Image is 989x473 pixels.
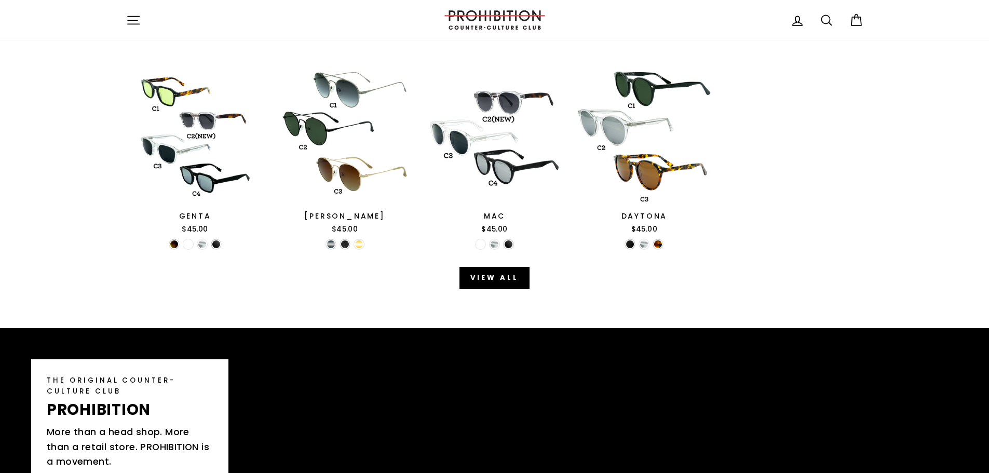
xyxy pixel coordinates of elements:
[47,425,213,468] p: More than a head shop. More than a retail store. PROHIBITION is a movement.
[126,211,264,222] div: GENTA
[575,211,713,222] div: DAYTONA
[276,211,414,222] div: [PERSON_NAME]
[443,10,547,30] img: PROHIBITION COUNTER-CULTURE CLUB
[575,67,713,238] a: DAYTONA$45.00
[47,402,213,417] p: PROHIBITION
[425,211,563,222] div: MAC
[276,67,414,238] a: [PERSON_NAME]$45.00
[276,224,414,235] div: $45.00
[126,67,264,238] a: GENTA$45.00
[425,224,563,235] div: $45.00
[47,375,213,397] p: THE ORIGINAL COUNTER-CULTURE CLUB
[425,67,563,238] a: MAC$45.00
[126,24,863,42] h2: SUNGLASSES
[459,267,529,289] a: View all
[126,224,264,235] div: $45.00
[575,224,713,235] div: $45.00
